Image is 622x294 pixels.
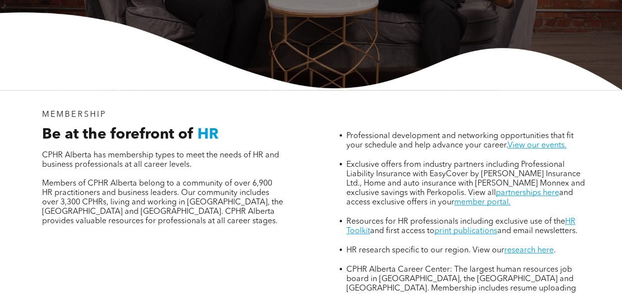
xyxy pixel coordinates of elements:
span: MEMBERSHIP [42,111,107,119]
span: . [553,246,555,254]
span: Professional development and networking opportunities that fit your schedule and help advance you... [346,132,573,149]
a: View our events. [507,142,566,149]
span: HR [197,127,219,142]
span: and first access to [370,227,434,235]
span: CPHR Alberta has membership types to meet the needs of HR and business professionals at all caree... [42,151,279,169]
a: member portal. [454,198,510,206]
span: Exclusive offers from industry partners including Professional Liability Insurance with EasyCover... [346,161,584,197]
a: HR Toolkit [346,218,575,235]
span: HR research specific to our region. View our [346,246,504,254]
span: and email newsletters. [497,227,577,235]
a: print publications [434,227,497,235]
a: research here [504,246,553,254]
span: Resources for HR professionals including exclusive use of the [346,218,565,226]
span: Members of CPHR Alberta belong to a community of over 6,900 HR practitioners and business leaders... [42,180,283,225]
span: Be at the forefront of [42,127,193,142]
span: and access exclusive offers in your [346,189,573,206]
a: partnerships here [495,189,559,197]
